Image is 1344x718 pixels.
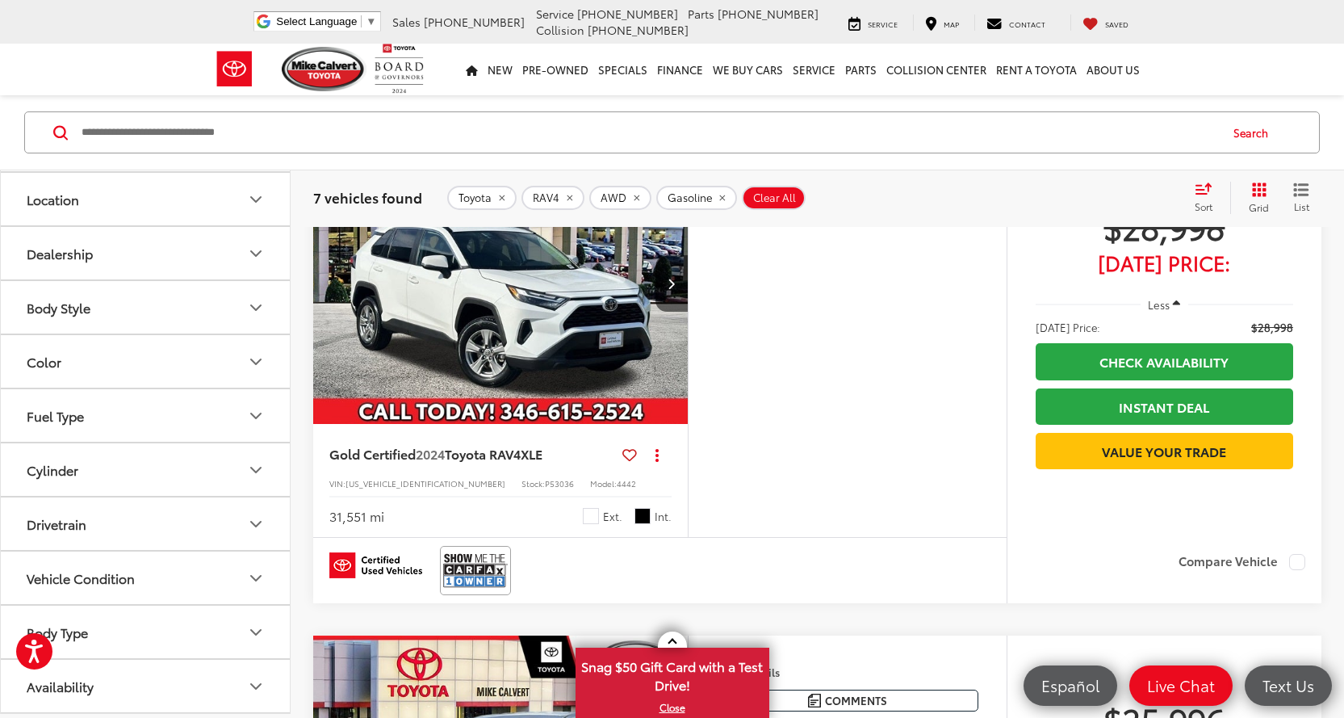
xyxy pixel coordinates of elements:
span: Model: [590,477,617,489]
button: Actions [643,440,672,468]
span: VIN: [329,477,345,489]
span: [PHONE_NUMBER] [588,22,689,38]
input: Search by Make, Model, or Keyword [80,113,1218,152]
button: Comments [717,690,978,712]
div: Dealership [246,244,266,263]
div: Color [246,352,266,372]
button: Select sort value [1187,182,1230,214]
span: dropdown dots [655,448,659,461]
div: Vehicle Condition [27,570,135,586]
span: [PHONE_NUMBER] [424,14,525,30]
a: My Saved Vehicles [1070,15,1141,31]
div: Body Style [246,298,266,317]
a: Specials [593,44,652,95]
button: remove Toyota [447,186,517,210]
span: Sort [1195,199,1212,213]
span: Text Us [1254,675,1322,695]
button: Search [1218,112,1292,153]
a: Contact [974,15,1057,31]
span: Saved [1105,19,1128,29]
span: Ice [583,508,599,524]
button: Body StyleBody Style [1,281,291,334]
span: [PHONE_NUMBER] [577,6,678,22]
span: 2024 [416,444,445,463]
span: Grid [1249,200,1269,214]
a: 2024 Toyota RAV4 XLE2024 Toyota RAV4 XLE2024 Toyota RAV4 XLE2024 Toyota RAV4 XLE [312,143,689,425]
span: Gasoline [668,191,712,204]
a: Service [836,15,910,31]
a: Map [913,15,971,31]
span: $28,998 [1251,319,1293,335]
span: Parts [688,6,714,22]
span: P53036 [545,477,574,489]
span: Less [1148,297,1170,312]
span: Ext. [603,509,622,524]
span: Live Chat [1139,675,1223,695]
button: remove AWD [589,186,651,210]
div: Cylinder [27,462,78,477]
h4: More Details [717,666,978,678]
span: Toyota [458,191,492,204]
a: Value Your Trade [1036,433,1293,469]
button: remove RAV4 [521,186,584,210]
span: Map [944,19,959,29]
span: [DATE] Price: [1036,254,1293,271]
span: ​ [361,15,362,27]
span: Collision [536,22,584,38]
span: Sales [392,14,421,30]
span: Select Language [276,15,357,27]
span: Int. [655,509,672,524]
div: Dealership [27,246,93,261]
span: ▼ [366,15,376,27]
span: $28,998 [1036,206,1293,246]
a: Collision Center [881,44,991,95]
button: Next image [655,255,688,312]
img: Toyota [204,43,265,95]
button: LocationLocation [1,173,291,225]
button: Less [1141,291,1189,320]
button: CylinderCylinder [1,443,291,496]
a: Rent a Toyota [991,44,1082,95]
span: Snag $50 Gift Card with a Test Drive! [577,649,768,699]
span: Black [634,508,651,524]
span: 4442 [617,477,636,489]
a: Service [788,44,840,95]
a: Text Us [1245,666,1332,706]
button: Grid View [1230,182,1281,214]
a: Gold Certified2024Toyota RAV4XLE [329,445,616,463]
button: remove Gasoline [656,186,737,210]
a: Parts [840,44,881,95]
div: Cylinder [246,460,266,480]
label: Compare Vehicle [1179,554,1305,570]
button: Body TypeBody Type [1,606,291,658]
a: WE BUY CARS [708,44,788,95]
img: Mike Calvert Toyota [282,47,367,91]
span: Stock: [521,477,545,489]
span: Español [1033,675,1107,695]
span: RAV4 [533,191,559,204]
button: List View [1281,182,1321,214]
a: Pre-Owned [517,44,593,95]
div: Fuel Type [27,408,84,423]
button: DealershipDealership [1,227,291,279]
button: AvailabilityAvailability [1,660,291,712]
span: Service [536,6,574,22]
span: [DATE] Price: [1036,319,1100,335]
img: Toyota Certified Used Vehicles [329,552,422,578]
span: Service [868,19,898,29]
span: XLE [521,444,542,463]
div: Availability [246,677,266,696]
div: 31,551 mi [329,507,384,526]
a: Español [1024,666,1117,706]
div: Availability [27,678,94,694]
a: Home [461,44,483,95]
div: Drivetrain [246,514,266,534]
a: Check Availability [1036,343,1293,380]
span: AWD [601,191,626,204]
button: ColorColor [1,335,291,388]
div: Body Type [27,624,88,640]
span: 7 vehicles found [313,187,422,207]
a: Finance [652,44,708,95]
span: Toyota RAV4 [445,444,521,463]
